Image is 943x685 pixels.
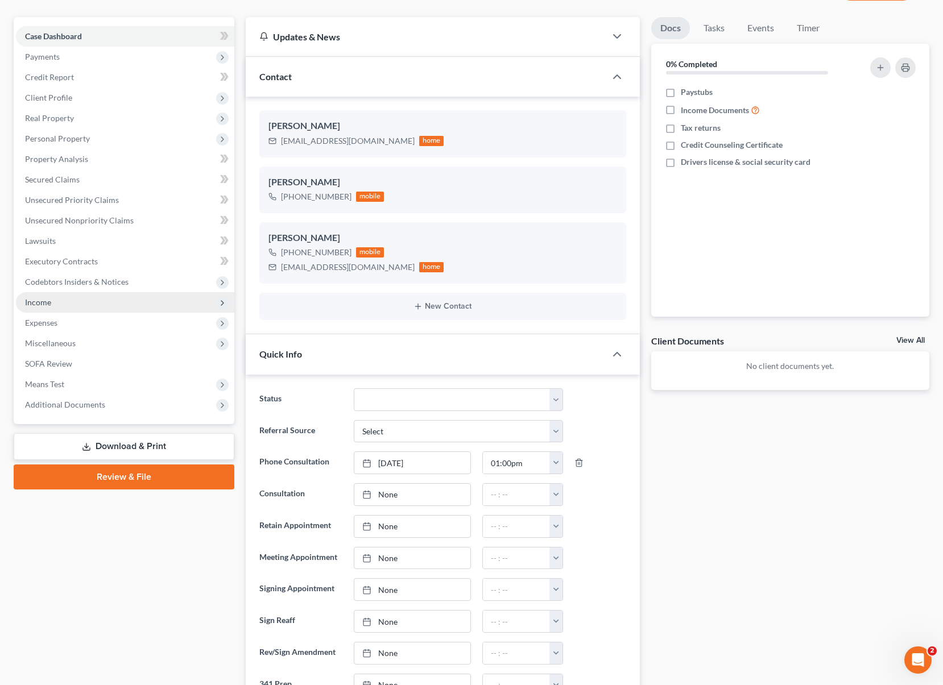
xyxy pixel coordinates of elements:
[788,17,829,39] a: Timer
[25,359,72,368] span: SOFA Review
[16,26,234,47] a: Case Dashboard
[268,302,617,311] button: New Contact
[254,547,348,570] label: Meeting Appointment
[25,215,134,225] span: Unsecured Nonpriority Claims
[259,31,592,43] div: Updates & News
[483,547,550,569] input: -- : --
[25,113,74,123] span: Real Property
[738,17,783,39] a: Events
[25,297,51,307] span: Income
[354,452,470,474] a: [DATE]
[254,388,348,411] label: Status
[16,231,234,251] a: Lawsuits
[25,318,57,327] span: Expenses
[681,156,810,168] span: Drivers license & social security card
[25,134,90,143] span: Personal Property
[25,195,119,205] span: Unsecured Priority Claims
[254,451,348,474] label: Phone Consultation
[419,136,444,146] div: home
[281,135,415,147] div: [EMAIL_ADDRESS][DOMAIN_NAME]
[254,420,348,443] label: Referral Source
[483,516,550,537] input: -- : --
[651,17,690,39] a: Docs
[254,610,348,633] label: Sign Reaff
[16,190,234,210] a: Unsecured Priority Claims
[16,210,234,231] a: Unsecured Nonpriority Claims
[483,579,550,600] input: -- : --
[25,277,129,287] span: Codebtors Insiders & Notices
[14,433,234,460] a: Download & Print
[254,578,348,601] label: Signing Appointment
[904,646,932,674] iframe: Intercom live chat
[16,354,234,374] a: SOFA Review
[483,642,550,664] input: -- : --
[681,122,721,134] span: Tax returns
[259,71,292,82] span: Contact
[268,119,617,133] div: [PERSON_NAME]
[25,52,60,61] span: Payments
[681,86,713,98] span: Paystubs
[281,261,415,273] div: [EMAIL_ADDRESS][DOMAIN_NAME]
[25,72,74,82] span: Credit Report
[259,348,302,359] span: Quick Info
[356,192,384,202] div: mobile
[16,67,234,88] a: Credit Report
[419,262,444,272] div: home
[666,59,717,69] strong: 0% Completed
[681,139,783,151] span: Credit Counseling Certificate
[483,452,550,474] input: -- : --
[25,154,88,164] span: Property Analysis
[25,256,98,266] span: Executory Contracts
[354,642,470,664] a: None
[25,400,105,409] span: Additional Documents
[14,464,234,489] a: Review & File
[25,236,56,246] span: Lawsuits
[483,484,550,505] input: -- : --
[268,231,617,245] div: [PERSON_NAME]
[16,251,234,272] a: Executory Contracts
[354,611,470,632] a: None
[354,484,470,505] a: None
[281,247,351,258] div: [PHONE_NUMBER]
[651,335,724,347] div: Client Documents
[25,379,64,389] span: Means Test
[254,642,348,665] label: Rev/Sign Amendment
[354,579,470,600] a: None
[16,169,234,190] a: Secured Claims
[660,360,920,372] p: No client documents yet.
[254,483,348,506] label: Consultation
[694,17,734,39] a: Tasks
[25,175,80,184] span: Secured Claims
[354,547,470,569] a: None
[281,191,351,202] div: [PHONE_NUMBER]
[681,105,749,116] span: Income Documents
[483,611,550,632] input: -- : --
[928,646,937,655] span: 2
[268,176,617,189] div: [PERSON_NAME]
[254,515,348,538] label: Retain Appointment
[16,149,234,169] a: Property Analysis
[25,31,82,41] span: Case Dashboard
[354,516,470,537] a: None
[896,337,925,344] a: View All
[25,93,72,102] span: Client Profile
[25,338,76,348] span: Miscellaneous
[356,247,384,258] div: mobile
